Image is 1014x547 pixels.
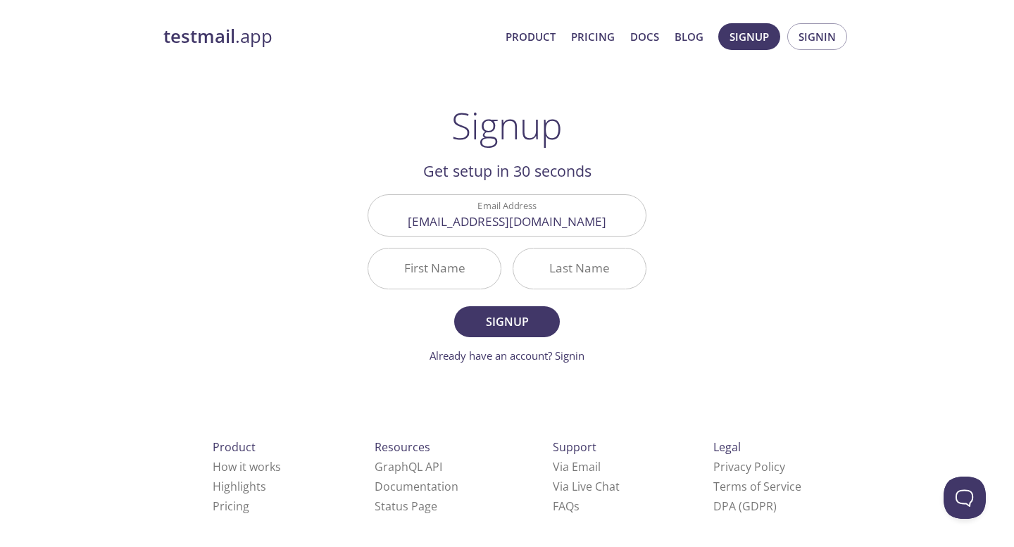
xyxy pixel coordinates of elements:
[454,306,560,337] button: Signup
[375,479,458,494] a: Documentation
[213,479,266,494] a: Highlights
[571,27,615,46] a: Pricing
[163,24,235,49] strong: testmail
[553,439,596,455] span: Support
[630,27,659,46] a: Docs
[713,459,785,474] a: Privacy Policy
[944,477,986,519] iframe: Help Scout Beacon - Open
[553,459,601,474] a: Via Email
[574,498,580,514] span: s
[451,104,563,146] h1: Signup
[375,498,437,514] a: Status Page
[718,23,780,50] button: Signup
[553,479,620,494] a: Via Live Chat
[553,498,580,514] a: FAQ
[713,479,801,494] a: Terms of Service
[506,27,556,46] a: Product
[713,498,777,514] a: DPA (GDPR)
[213,439,256,455] span: Product
[368,159,646,183] h2: Get setup in 30 seconds
[675,27,703,46] a: Blog
[375,439,430,455] span: Resources
[213,459,281,474] a: How it works
[375,459,442,474] a: GraphQL API
[799,27,836,46] span: Signin
[713,439,741,455] span: Legal
[430,348,584,363] a: Already have an account? Signin
[163,25,494,49] a: testmail.app
[730,27,769,46] span: Signup
[470,312,544,332] span: Signup
[787,23,847,50] button: Signin
[213,498,249,514] a: Pricing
